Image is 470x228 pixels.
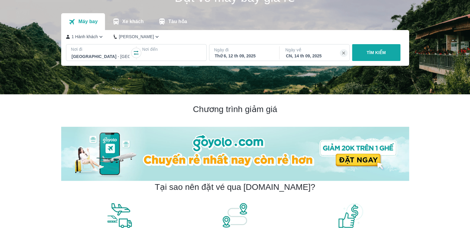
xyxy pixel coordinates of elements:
[214,47,274,53] p: Ngày đi
[61,13,194,30] div: transportation tabs
[155,182,315,193] h2: Tại sao nên đặt vé qua [DOMAIN_NAME]?
[78,19,97,25] p: Máy bay
[367,50,386,56] p: TÌM KIẾM
[215,53,273,59] div: Thứ 6, 12 th 09, 2025
[168,19,187,25] p: Tàu hỏa
[285,47,345,53] p: Ngày về
[72,34,98,40] p: 1 Hành khách
[352,44,400,61] button: TÌM KIẾM
[119,34,154,40] p: [PERSON_NAME]
[122,19,144,25] p: Xe khách
[61,127,409,181] img: banner-home
[71,46,130,52] p: Nơi đi
[66,34,104,40] button: 1 Hành khách
[286,53,344,59] div: CN, 14 th 09, 2025
[142,46,202,52] p: Nơi đến
[114,34,160,40] button: [PERSON_NAME]
[61,104,409,115] h2: Chương trình giảm giá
